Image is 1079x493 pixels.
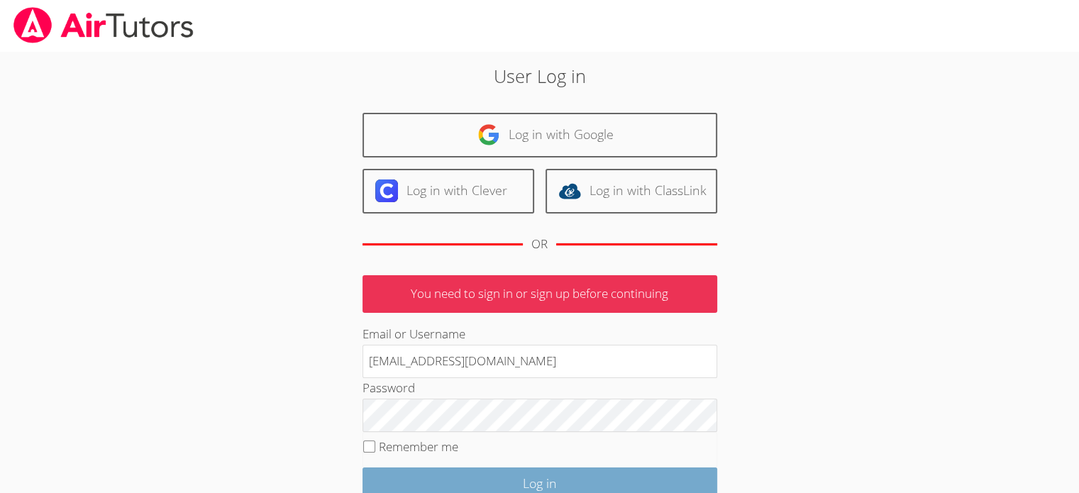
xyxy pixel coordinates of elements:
[379,438,458,455] label: Remember me
[248,62,831,89] h2: User Log in
[477,123,500,146] img: google-logo-50288ca7cdecda66e5e0955fdab243c47b7ad437acaf1139b6f446037453330a.svg
[363,326,465,342] label: Email or Username
[363,380,415,396] label: Password
[363,275,717,313] p: You need to sign in or sign up before continuing
[558,179,581,202] img: classlink-logo-d6bb404cc1216ec64c9a2012d9dc4662098be43eaf13dc465df04b49fa7ab582.svg
[531,234,548,255] div: OR
[363,169,534,214] a: Log in with Clever
[363,113,717,157] a: Log in with Google
[546,169,717,214] a: Log in with ClassLink
[12,7,195,43] img: airtutors_banner-c4298cdbf04f3fff15de1276eac7730deb9818008684d7c2e4769d2f7ddbe033.png
[375,179,398,202] img: clever-logo-6eab21bc6e7a338710f1a6ff85c0baf02591cd810cc4098c63d3a4b26e2feb20.svg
